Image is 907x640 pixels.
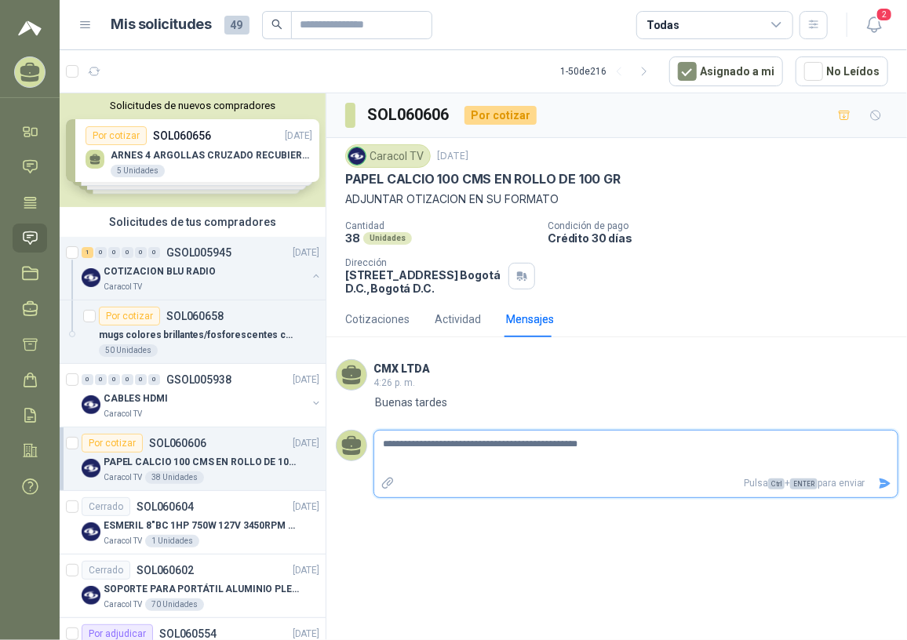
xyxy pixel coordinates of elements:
[166,311,224,322] p: SOL060658
[149,438,206,449] p: SOL060606
[768,478,785,489] span: Ctrl
[293,500,319,515] p: [DATE]
[60,491,326,555] a: CerradoSOL060604[DATE] Company LogoESMERIL 8"BC 1HP 750W 127V 3450RPM URREACaracol TV1 Unidades
[345,257,502,268] p: Dirección
[104,598,142,611] p: Caracol TV
[506,311,554,328] div: Mensajes
[135,374,147,385] div: 0
[82,395,100,414] img: Company Logo
[363,232,412,245] div: Unidades
[293,373,319,387] p: [DATE]
[104,582,299,597] p: SOPORTE PARA PORTÁTIL ALUMINIO PLEGABLE VTA
[345,268,502,295] p: [STREET_ADDRESS] Bogotá D.C. , Bogotá D.C.
[137,501,194,512] p: SOL060604
[60,207,326,237] div: Solicitudes de tus compradores
[104,518,299,533] p: ESMERIL 8"BC 1HP 750W 127V 3450RPM URREA
[345,191,888,208] p: ADJUNTAR OTIZACION EN SU FORMATO
[375,394,447,411] p: Buenas tardes
[104,471,142,484] p: Caracol TV
[82,247,93,258] div: 1
[82,434,143,453] div: Por cotizar
[108,374,120,385] div: 0
[99,344,158,357] div: 50 Unidades
[374,470,401,497] label: Adjuntar archivos
[82,370,322,420] a: 0 0 0 0 0 0 GSOL005938[DATE] Company LogoCABLES HDMICaracol TV
[796,56,888,86] button: No Leídos
[145,471,204,484] div: 38 Unidades
[104,535,142,547] p: Caracol TV
[464,106,537,125] div: Por cotizar
[122,247,133,258] div: 0
[876,7,893,22] span: 2
[293,563,319,578] p: [DATE]
[293,436,319,451] p: [DATE]
[60,555,326,618] a: CerradoSOL060602[DATE] Company LogoSOPORTE PARA PORTÁTIL ALUMINIO PLEGABLE VTACaracol TV70 Unidades
[82,497,130,516] div: Cerrado
[82,459,100,478] img: Company Logo
[345,311,410,328] div: Cotizaciones
[669,56,783,86] button: Asignado a mi
[111,13,212,36] h1: Mis solicitudes
[104,264,216,279] p: COTIZACION BLU RADIO
[82,522,100,541] img: Company Logo
[860,11,888,39] button: 2
[104,408,142,420] p: Caracol TV
[271,19,282,30] span: search
[137,565,194,576] p: SOL060602
[108,247,120,258] div: 0
[166,374,231,385] p: GSOL005938
[104,391,168,406] p: CABLES HDMI
[148,247,160,258] div: 0
[104,455,299,470] p: PAPEL CALCIO 100 CMS EN ROLLO DE 100 GR
[373,377,415,388] span: 4:26 p. m.
[548,231,901,245] p: Crédito 30 días
[345,171,621,187] p: PAPEL CALCIO 100 CMS EN ROLLO DE 100 GR
[104,281,142,293] p: Caracol TV
[345,231,360,245] p: 38
[148,374,160,385] div: 0
[95,374,107,385] div: 0
[401,470,872,497] p: Pulsa + para enviar
[18,19,42,38] img: Logo peakr
[159,628,217,639] p: SOL060554
[368,103,452,127] h3: SOL060606
[373,365,430,373] h3: CMX LTDA
[166,247,231,258] p: GSOL005945
[145,535,199,547] div: 1 Unidades
[872,470,898,497] button: Enviar
[66,100,319,111] button: Solicitudes de nuevos compradores
[99,307,160,325] div: Por cotizar
[60,300,326,364] a: Por cotizarSOL060658mugs colores brillantes/fosforescentes con logo a una tinta.(ADJUNTAR COTIZAC...
[790,478,818,489] span: ENTER
[82,268,100,287] img: Company Logo
[82,374,93,385] div: 0
[95,247,107,258] div: 0
[345,220,535,231] p: Cantidad
[548,220,901,231] p: Condición de pago
[647,16,679,34] div: Todas
[224,16,250,35] span: 49
[293,245,319,260] p: [DATE]
[437,149,468,164] p: [DATE]
[99,328,294,343] p: mugs colores brillantes/fosforescentes con logo a una tinta.(ADJUNTAR COTIZACION EN SU FORMATO)
[135,247,147,258] div: 0
[60,93,326,207] div: Solicitudes de nuevos compradoresPor cotizarSOL060656[DATE] ARNES 4 ARGOLLAS CRUZADO RECUBIERTO P...
[348,147,366,165] img: Company Logo
[82,243,322,293] a: 1 0 0 0 0 0 GSOL005945[DATE] Company LogoCOTIZACION BLU RADIOCaracol TV
[560,59,657,84] div: 1 - 50 de 216
[60,427,326,491] a: Por cotizarSOL060606[DATE] Company LogoPAPEL CALCIO 100 CMS EN ROLLO DE 100 GRCaracol TV38 Unidades
[435,311,481,328] div: Actividad
[145,598,204,611] div: 70 Unidades
[345,144,431,168] div: Caracol TV
[122,374,133,385] div: 0
[82,561,130,580] div: Cerrado
[82,586,100,605] img: Company Logo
